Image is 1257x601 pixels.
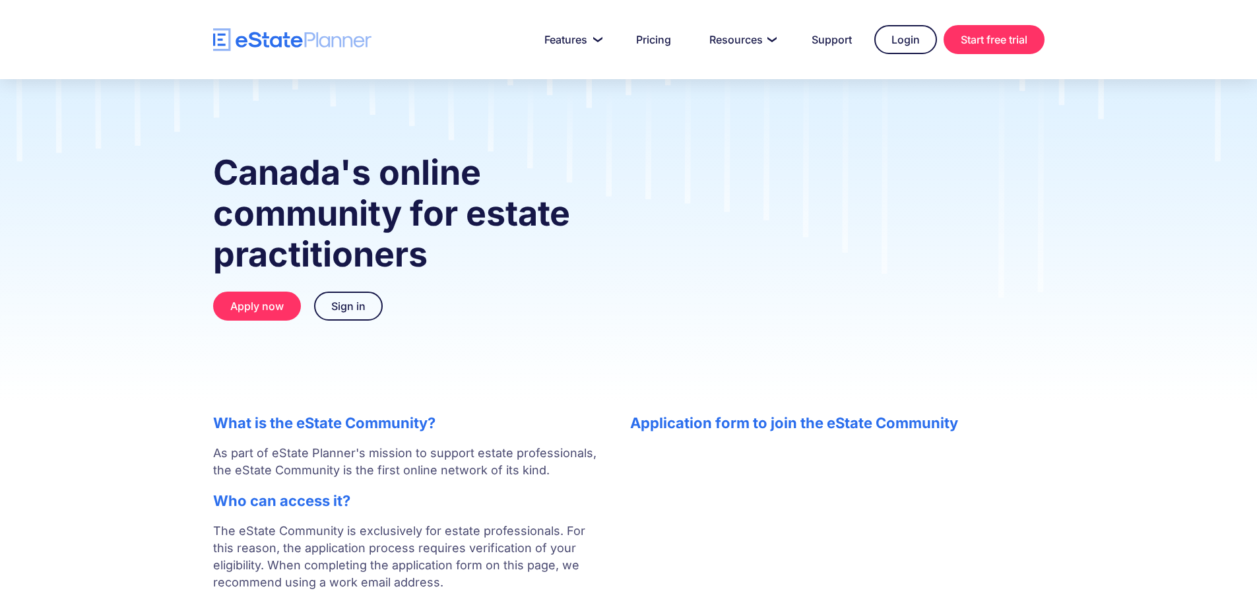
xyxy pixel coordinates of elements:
a: Support [796,26,868,53]
strong: Canada's online community for estate practitioners [213,152,570,275]
a: Pricing [620,26,687,53]
a: Start free trial [944,25,1045,54]
a: Resources [693,26,789,53]
a: Apply now [213,292,301,321]
a: home [213,28,371,51]
a: Login [874,25,937,54]
a: Features [529,26,614,53]
h2: What is the eState Community? [213,414,604,431]
h2: Who can access it? [213,492,604,509]
p: As part of eState Planner's mission to support estate professionals, the eState Community is the ... [213,445,604,479]
h2: Application form to join the eState Community [630,414,1045,431]
a: Sign in [314,292,383,321]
